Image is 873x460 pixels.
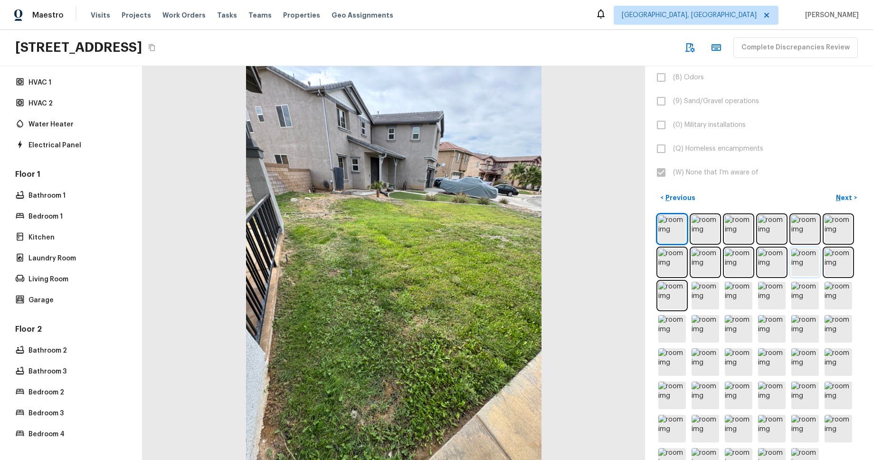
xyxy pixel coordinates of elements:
p: Kitchen [28,233,123,242]
img: room img [791,315,819,343]
span: Geo Assignments [332,10,393,20]
img: room img [725,282,752,309]
span: [PERSON_NAME] [801,10,859,20]
img: room img [825,348,852,376]
img: room img [791,415,819,442]
img: room img [791,382,819,409]
img: room img [692,382,719,409]
span: Maestro [32,10,64,20]
img: room img [692,249,719,276]
img: room img [658,249,686,276]
p: HVAC 1 [28,78,123,87]
h5: Floor 1 [13,169,129,182]
button: Copy Address [146,41,158,54]
p: Previous [664,193,695,202]
img: room img [692,282,719,309]
span: Projects [122,10,151,20]
span: [GEOGRAPHIC_DATA], [GEOGRAPHIC_DATA] [622,10,757,20]
p: Electrical Panel [28,141,123,150]
img: room img [791,249,819,276]
img: room img [658,382,686,409]
img: room img [825,415,852,442]
span: (0) Military installations [673,120,746,130]
img: room img [758,249,786,276]
span: (8) Odors [673,73,704,82]
span: (9) Sand/Gravel operations [673,96,759,106]
img: room img [825,215,852,243]
img: room img [758,315,786,343]
span: Work Orders [162,10,206,20]
img: room img [725,415,752,442]
h5: Floor 2 [13,324,129,336]
img: room img [758,215,786,243]
img: room img [825,382,852,409]
p: Bedroom 4 [28,430,123,439]
img: room img [658,215,686,243]
p: Laundry Room [28,254,123,263]
span: Tasks [217,12,237,19]
p: Bedroom 1 [28,212,123,221]
h2: [STREET_ADDRESS] [15,39,142,56]
img: room img [791,348,819,376]
p: Garage [28,296,123,305]
img: room img [791,282,819,309]
img: room img [692,348,719,376]
span: Properties [283,10,320,20]
p: Next [836,193,854,202]
img: room img [692,315,719,343]
span: (W) None that I’m aware of [673,168,759,177]
img: room img [825,282,852,309]
img: room img [725,215,752,243]
p: Bedroom 3 [28,409,123,418]
p: Living Room [28,275,123,284]
img: room img [758,382,786,409]
img: room img [725,382,752,409]
p: Bathroom 1 [28,191,123,201]
img: room img [725,315,752,343]
button: Next> [831,190,862,206]
p: Water Heater [28,120,123,129]
img: room img [825,315,852,343]
img: room img [658,282,686,309]
button: <Previous [656,190,699,206]
p: HVAC 2 [28,99,123,108]
img: room img [758,348,786,376]
img: room img [725,348,752,376]
span: (Q) Homeless encampments [673,144,763,153]
img: room img [725,249,752,276]
img: room img [758,282,786,309]
p: Bathroom 2 [28,346,123,355]
img: room img [758,415,786,442]
img: room img [658,348,686,376]
img: room img [658,415,686,442]
p: Bathroom 3 [28,367,123,376]
img: room img [658,315,686,343]
img: room img [825,249,852,276]
p: Bedroom 2 [28,388,123,397]
img: room img [692,415,719,442]
img: room img [692,215,719,243]
span: Visits [91,10,110,20]
span: Teams [248,10,272,20]
img: room img [791,215,819,243]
